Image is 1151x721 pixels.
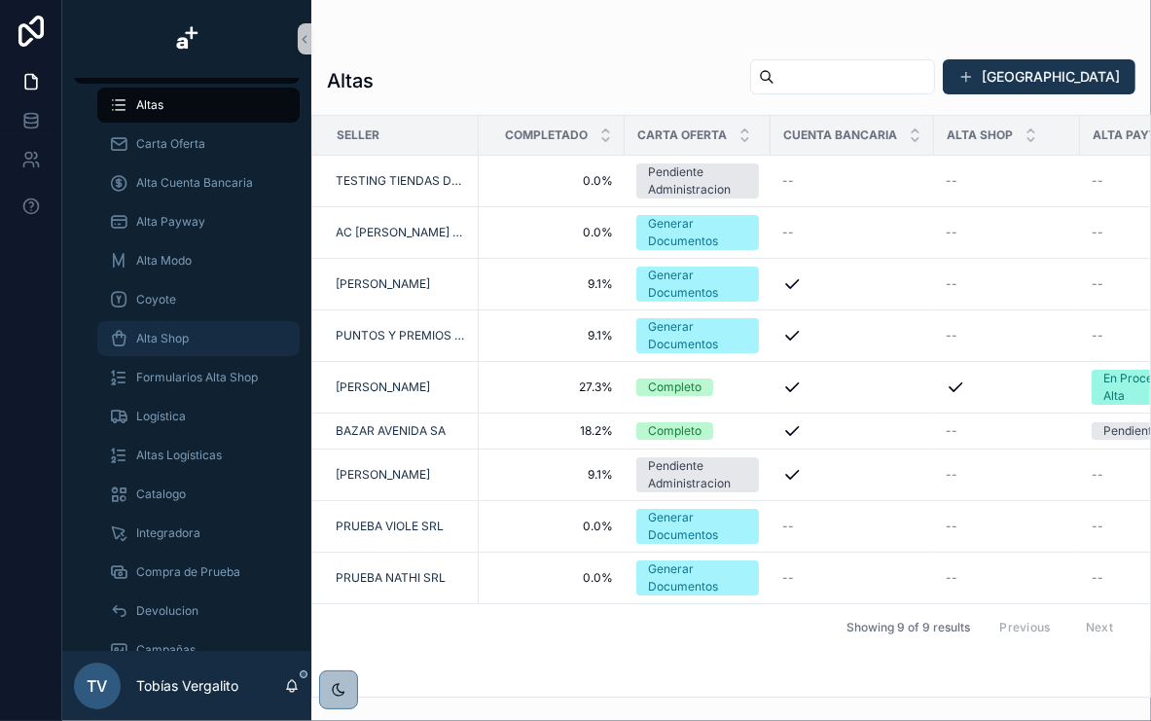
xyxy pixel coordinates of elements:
span: Altas [136,97,163,113]
a: Generar Documentos [636,267,759,302]
a: PUNTOS Y PREMIOS S.A [336,328,467,343]
a: PRUEBA NATHI SRL [336,570,446,586]
a: BAZAR AVENIDA SA [336,423,446,439]
p: Tobías Vergalito [136,676,238,696]
span: Carta Oferta [637,127,727,143]
a: Pendiente Administracion [636,457,759,492]
span: Cuenta Bancaria [783,127,897,143]
a: 0.0% [490,225,613,240]
div: Generar Documentos [648,509,747,544]
span: Alta Shop [947,127,1013,143]
span: Catalogo [136,487,186,502]
span: Compra de Prueba [136,564,240,580]
a: Alta Cuenta Bancaria [97,165,300,200]
a: [PERSON_NAME] [336,379,467,395]
a: 18.2% [490,423,613,439]
span: -- [782,519,794,534]
span: Devolucion [136,603,198,619]
a: Generar Documentos [636,215,759,250]
button: [GEOGRAPHIC_DATA] [943,59,1135,94]
a: -- [782,225,922,240]
div: Generar Documentos [648,318,747,353]
a: [PERSON_NAME] [336,276,430,292]
span: -- [782,225,794,240]
a: -- [782,173,922,189]
a: -- [782,570,922,586]
img: App logo [171,23,202,54]
a: AC [PERSON_NAME] S.A [336,225,467,240]
a: Generar Documentos [636,318,759,353]
span: Alta Cuenta Bancaria [136,175,253,191]
a: Altas [97,88,300,123]
a: [PERSON_NAME] [336,276,467,292]
span: Integradora [136,525,200,541]
div: Completo [648,422,701,440]
a: Integradora [97,516,300,551]
span: -- [782,570,794,586]
a: 9.1% [490,276,613,292]
a: -- [946,328,1068,343]
a: [PERSON_NAME] [336,467,467,483]
span: -- [946,276,957,292]
a: Coyote [97,282,300,317]
a: 9.1% [490,328,613,343]
span: Logística [136,409,186,424]
span: Formularios Alta Shop [136,370,258,385]
span: -- [1092,467,1103,483]
a: 0.0% [490,570,613,586]
a: 9.1% [490,467,613,483]
a: PRUEBA NATHI SRL [336,570,467,586]
span: -- [946,173,957,189]
div: Pendiente Administracion [648,457,747,492]
a: -- [946,276,1068,292]
span: -- [1092,328,1103,343]
a: Altas Logísticas [97,438,300,473]
a: Logística [97,399,300,434]
a: BAZAR AVENIDA SA [336,423,467,439]
a: 27.3% [490,379,613,395]
span: -- [1092,570,1103,586]
span: Completado [505,127,588,143]
div: Completo [648,379,701,396]
a: -- [946,467,1068,483]
a: Devolucion [97,594,300,629]
a: -- [946,423,1068,439]
span: Altas Logísticas [136,448,222,463]
span: TV [88,674,108,698]
span: -- [1092,276,1103,292]
a: [PERSON_NAME] [336,467,430,483]
span: -- [782,173,794,189]
span: Coyote [136,292,176,307]
span: Campañas [136,642,196,658]
a: 0.0% [490,173,613,189]
a: PRUEBA VIOLE SRL [336,519,467,534]
a: Generar Documentos [636,560,759,595]
a: TESTING TIENDAS DUPLICADAS [336,173,467,189]
span: PRUEBA VIOLE SRL [336,519,444,534]
a: Alta Modo [97,243,300,278]
a: Generar Documentos [636,509,759,544]
span: Seller [337,127,379,143]
a: Completo [636,422,759,440]
span: -- [1092,225,1103,240]
a: [PERSON_NAME] [336,379,430,395]
a: Carta Oferta [97,126,300,162]
span: -- [946,519,957,534]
